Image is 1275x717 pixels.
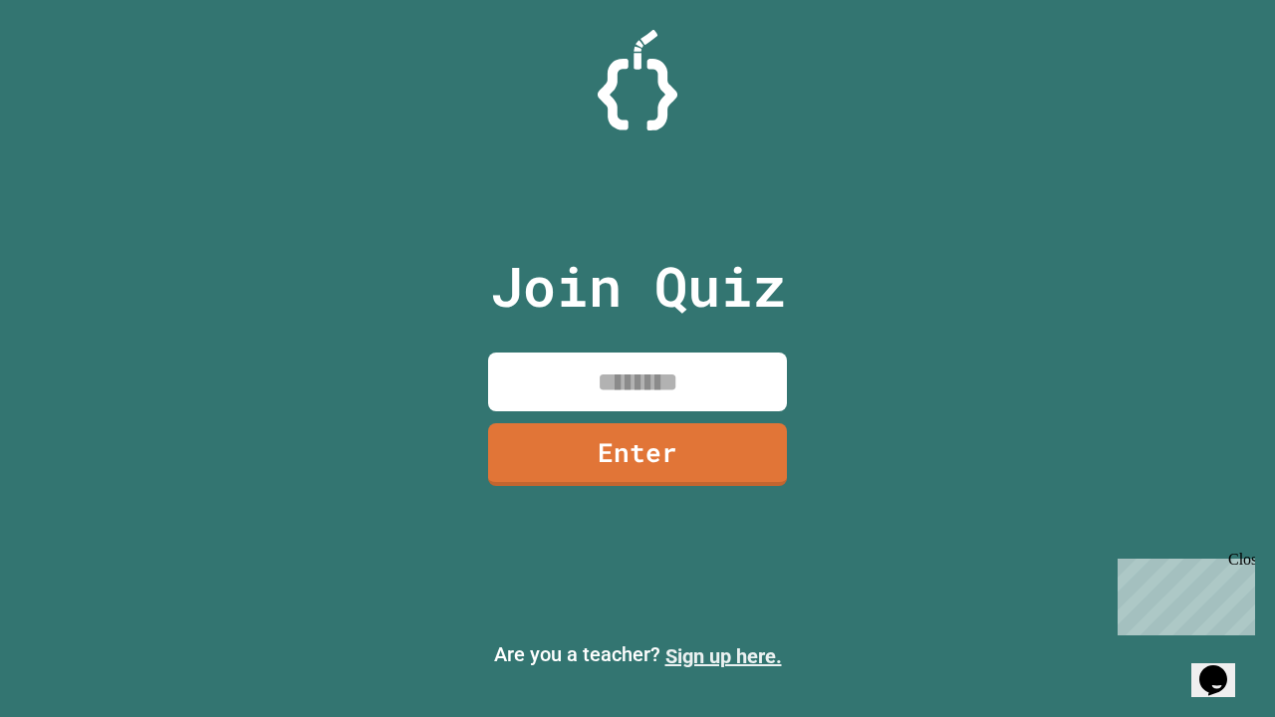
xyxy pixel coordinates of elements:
iframe: chat widget [1191,637,1255,697]
p: Are you a teacher? [16,639,1259,671]
a: Enter [488,423,787,486]
a: Sign up here. [665,644,782,668]
p: Join Quiz [490,245,786,328]
img: Logo.svg [598,30,677,130]
iframe: chat widget [1110,551,1255,635]
div: Chat with us now!Close [8,8,137,126]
